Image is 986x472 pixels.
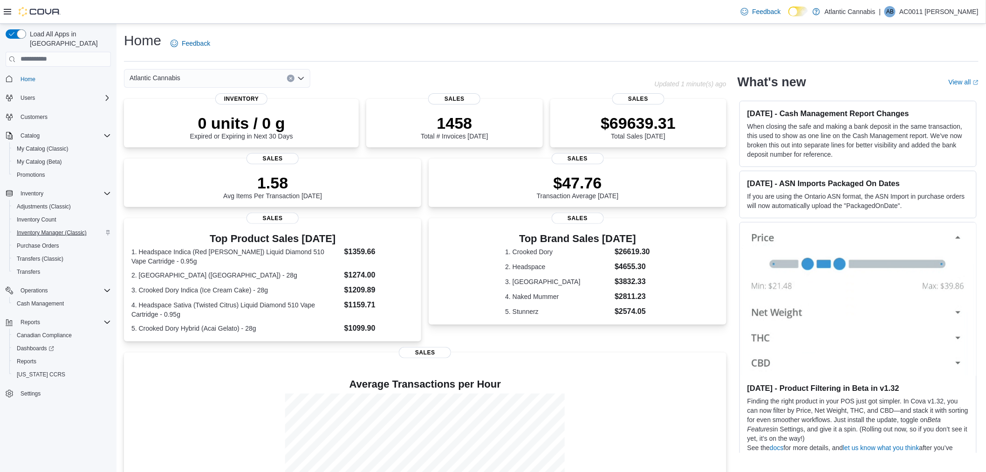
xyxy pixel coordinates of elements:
[537,174,619,200] div: Transaction Average [DATE]
[747,443,969,462] p: See the for more details, and after you’ve given it a try.
[17,358,36,365] span: Reports
[13,227,111,238] span: Inventory Manager (Classic)
[612,93,664,104] span: Sales
[9,155,115,168] button: My Catalog (Beta)
[615,276,650,287] dd: $3832.33
[886,6,894,17] span: AB
[17,92,39,104] button: Users
[21,287,48,294] span: Operations
[9,265,115,278] button: Transfers
[738,75,806,90] h2: What's new
[17,130,43,141] button: Catalog
[13,298,111,309] span: Cash Management
[131,285,341,295] dt: 3. Crooked Dory Indica (Ice Cream Cake) - 28g
[17,229,87,236] span: Inventory Manager (Classic)
[505,233,650,244] h3: Top Brand Sales [DATE]
[421,114,488,132] p: 1458
[949,78,979,86] a: View allExternal link
[17,268,40,276] span: Transfers
[505,277,611,286] dt: 3. [GEOGRAPHIC_DATA]
[26,29,111,48] span: Load All Apps in [GEOGRAPHIC_DATA]
[17,371,65,378] span: [US_STATE] CCRS
[223,174,322,192] p: 1.58
[9,213,115,226] button: Inventory Count
[21,319,40,326] span: Reports
[9,297,115,310] button: Cash Management
[19,7,61,16] img: Cova
[13,330,75,341] a: Canadian Compliance
[344,270,414,281] dd: $1274.00
[17,388,44,399] a: Settings
[421,114,488,140] div: Total # Invoices [DATE]
[9,226,115,239] button: Inventory Manager (Classic)
[788,7,808,16] input: Dark Mode
[9,355,115,368] button: Reports
[747,109,969,118] h3: [DATE] - Cash Management Report Changes
[13,266,111,278] span: Transfers
[552,153,604,164] span: Sales
[131,324,341,333] dt: 5. Crooked Dory Hybrid (Acai Gelato) - 28g
[13,214,60,225] a: Inventory Count
[615,306,650,317] dd: $2574.05
[13,169,49,180] a: Promotions
[17,73,111,85] span: Home
[973,80,979,85] svg: External link
[505,247,611,257] dt: 1. Crooked Dory
[130,72,180,83] span: Atlantic Cannabis
[2,187,115,200] button: Inventory
[2,129,115,142] button: Catalog
[505,262,611,271] dt: 2. Headspace
[13,240,63,251] a: Purchase Orders
[615,291,650,302] dd: $2811.23
[17,130,111,141] span: Catalog
[223,174,322,200] div: Avg Items Per Transaction [DATE]
[13,253,111,264] span: Transfers (Classic)
[17,345,54,352] span: Dashboards
[9,252,115,265] button: Transfers (Classic)
[747,396,969,443] p: Finding the right product in your POS just got simpler. In Cova v1.32, you can now filter by Pric...
[2,387,115,400] button: Settings
[21,113,48,121] span: Customers
[13,356,40,367] a: Reports
[552,213,604,224] span: Sales
[344,246,414,257] dd: $1359.66
[21,190,43,197] span: Inventory
[17,92,111,104] span: Users
[752,7,781,16] span: Feedback
[131,271,341,280] dt: 2. [GEOGRAPHIC_DATA] ([GEOGRAPHIC_DATA]) - 28g
[13,201,111,212] span: Adjustments (Classic)
[246,153,299,164] span: Sales
[13,298,68,309] a: Cash Management
[399,347,451,358] span: Sales
[13,369,111,380] span: Washington CCRS
[17,317,44,328] button: Reports
[737,2,784,21] a: Feedback
[17,216,56,223] span: Inventory Count
[9,239,115,252] button: Purchase Orders
[428,93,480,104] span: Sales
[537,174,619,192] p: $47.76
[17,285,111,296] span: Operations
[13,240,111,251] span: Purchase Orders
[13,201,75,212] a: Adjustments (Classic)
[747,122,969,159] p: When closing the safe and making a bank deposit in the same transaction, this used to show as one...
[13,143,111,154] span: My Catalog (Classic)
[9,342,115,355] a: Dashboards
[17,242,59,250] span: Purchase Orders
[344,285,414,296] dd: $1209.89
[17,158,62,166] span: My Catalog (Beta)
[2,72,115,86] button: Home
[17,111,111,123] span: Customers
[297,75,305,82] button: Open list of options
[17,255,63,263] span: Transfers (Classic)
[190,114,293,132] p: 0 units / 0 g
[747,179,969,188] h3: [DATE] - ASN Imports Packaged On Dates
[899,6,979,17] p: AC0011 [PERSON_NAME]
[13,156,111,167] span: My Catalog (Beta)
[9,142,115,155] button: My Catalog (Classic)
[131,247,341,266] dt: 1. Headspace Indica (Red [PERSON_NAME]) Liquid Diamond 510 Vape Cartridge - 0.95g
[21,390,41,397] span: Settings
[131,379,719,390] h4: Average Transactions per Hour
[655,80,726,88] p: Updated 1 minute(s) ago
